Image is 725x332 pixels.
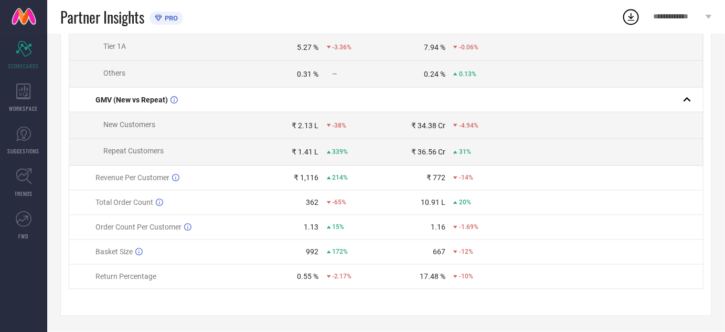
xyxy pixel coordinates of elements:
span: New Customers [103,120,155,129]
span: Return Percentage [95,273,156,281]
div: 5.27 % [297,43,319,51]
span: -10% [459,273,473,281]
div: 1.13 [304,223,319,232]
span: — [333,70,337,78]
span: Others [103,69,125,77]
div: 7.94 % [424,43,445,51]
span: Basket Size [95,248,133,256]
span: -12% [459,248,473,256]
span: GMV (New vs Repeat) [95,96,168,104]
div: Open download list [622,7,641,26]
span: FWD [19,232,29,240]
span: Order Count Per Customer [95,223,182,232]
span: -1.69% [459,224,478,231]
span: 339% [333,149,348,156]
span: PRO [162,14,178,22]
span: 31% [459,149,471,156]
div: 10.91 L [421,199,445,207]
span: SUGGESTIONS [8,147,40,155]
span: -2.17% [333,273,352,281]
span: Repeat Customers [103,147,164,155]
span: 172% [333,248,348,256]
span: -4.94% [459,122,478,129]
span: -0.06% [459,44,478,51]
div: 0.31 % [297,70,319,78]
span: -3.36% [333,44,352,51]
span: -38% [333,122,347,129]
span: -14% [459,174,473,182]
div: 362 [306,199,319,207]
div: ₹ 772 [427,174,445,182]
div: ₹ 34.38 Cr [411,121,445,130]
span: 214% [333,174,348,182]
div: ₹ 2.13 L [292,121,319,130]
span: Revenue Per Customer [95,174,169,182]
div: 0.24 % [424,70,445,78]
div: 0.55 % [297,273,319,281]
div: 667 [433,248,445,256]
div: ₹ 1.41 L [292,148,319,157]
span: SCORECARDS [8,62,39,70]
span: TRENDS [15,190,33,198]
div: 17.48 % [420,273,445,281]
div: 992 [306,248,319,256]
div: ₹ 36.56 Cr [411,148,445,157]
div: ₹ 1,116 [294,174,319,182]
span: Total Order Count [95,199,153,207]
span: Partner Insights [60,6,144,28]
span: 0.13% [459,70,476,78]
span: 20% [459,199,471,206]
span: Tier 1A [103,42,126,50]
span: 15% [333,224,345,231]
span: WORKSPACE [9,105,38,112]
div: 1.16 [431,223,445,232]
span: -65% [333,199,347,206]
